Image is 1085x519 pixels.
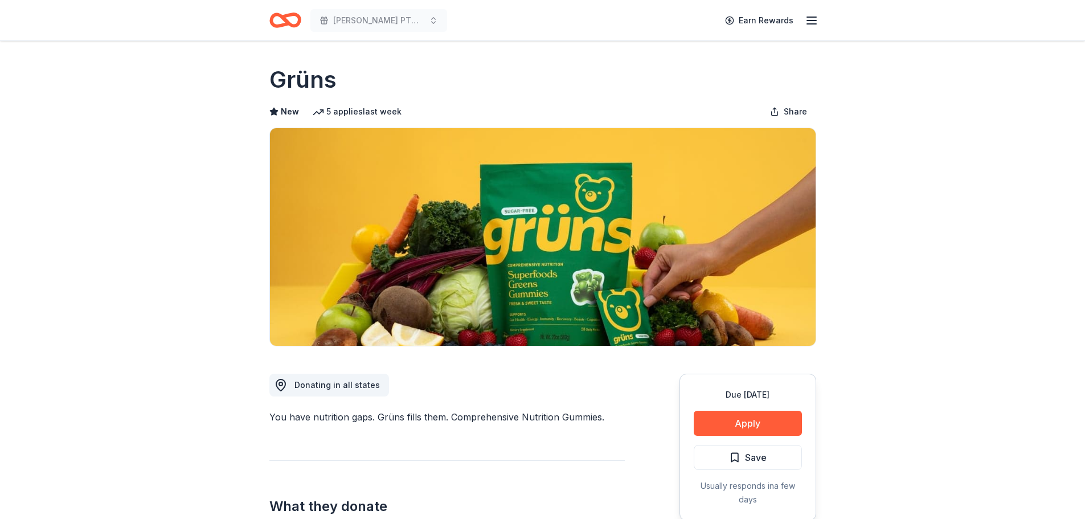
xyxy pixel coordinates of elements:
[281,105,299,118] span: New
[333,14,424,27] span: [PERSON_NAME] PTO Tricky TRay
[310,9,447,32] button: [PERSON_NAME] PTO Tricky TRay
[718,10,800,31] a: Earn Rewards
[784,105,807,118] span: Share
[694,445,802,470] button: Save
[269,7,301,34] a: Home
[294,380,380,390] span: Donating in all states
[269,497,625,516] h2: What they donate
[269,64,337,96] h1: Grüns
[269,410,625,424] div: You have nutrition gaps. Grüns fills them. Comprehensive Nutrition Gummies.
[313,105,402,118] div: 5 applies last week
[761,100,816,123] button: Share
[694,479,802,506] div: Usually responds in a few days
[270,128,816,346] img: Image for Grüns
[745,450,767,465] span: Save
[694,388,802,402] div: Due [DATE]
[694,411,802,436] button: Apply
